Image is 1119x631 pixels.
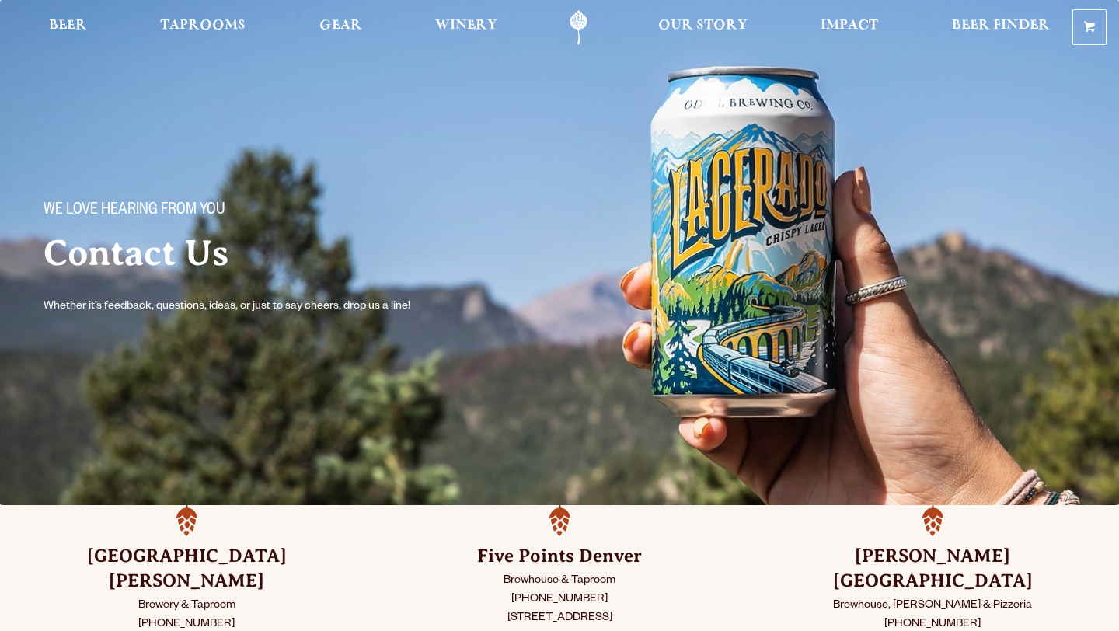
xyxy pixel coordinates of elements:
[412,544,707,569] h3: Five Points Denver
[952,19,1050,32] span: Beer Finder
[44,298,441,316] p: Whether it’s feedback, questions, ideas, or just to say cheers, drop us a line!
[810,10,888,45] a: Impact
[658,19,748,32] span: Our Story
[44,234,528,273] h2: Contact Us
[648,10,758,45] a: Our Story
[44,201,225,221] span: We love hearing from you
[319,19,362,32] span: Gear
[39,10,97,45] a: Beer
[39,544,334,594] h3: [GEOGRAPHIC_DATA][PERSON_NAME]
[412,572,707,628] p: Brewhouse & Taproom [PHONE_NUMBER] [STREET_ADDRESS]
[435,19,497,32] span: Winery
[785,544,1080,594] h3: [PERSON_NAME] [GEOGRAPHIC_DATA]
[942,10,1060,45] a: Beer Finder
[150,10,256,45] a: Taprooms
[821,19,878,32] span: Impact
[425,10,507,45] a: Winery
[549,10,608,45] a: Odell Home
[160,19,246,32] span: Taprooms
[309,10,372,45] a: Gear
[49,19,87,32] span: Beer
